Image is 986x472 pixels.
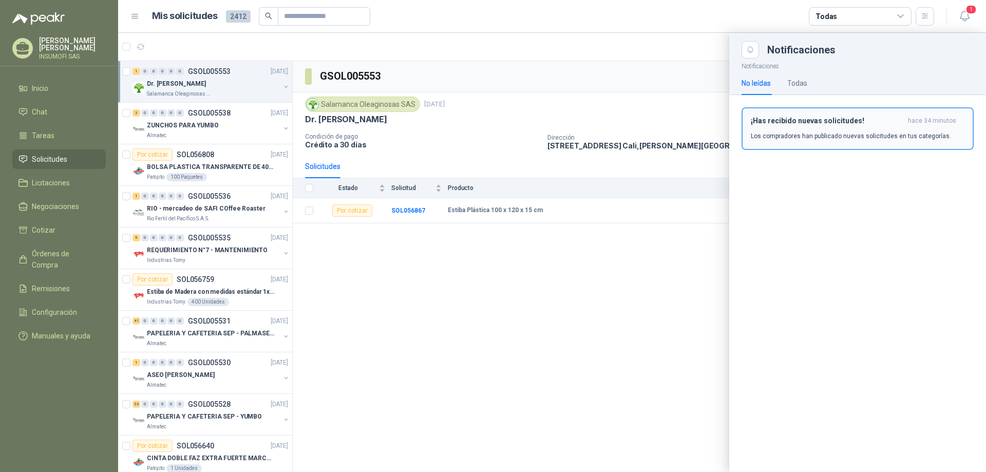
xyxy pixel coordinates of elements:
[32,248,96,271] span: Órdenes de Compra
[12,303,106,322] a: Configuración
[39,53,106,60] p: INSUMOFI SAS
[226,10,251,23] span: 2412
[742,107,974,150] button: ¡Has recibido nuevas solicitudes!hace 34 minutos Los compradores han publicado nuevas solicitudes...
[751,131,951,141] p: Los compradores han publicado nuevas solicitudes en tus categorías.
[32,283,70,294] span: Remisiones
[12,149,106,169] a: Solicitudes
[32,330,90,342] span: Manuales y ayuda
[12,220,106,240] a: Cotizar
[12,126,106,145] a: Tareas
[751,117,904,125] h3: ¡Has recibido nuevas solicitudes!
[908,117,956,125] span: hace 34 minutos
[729,59,986,71] p: Notificaciones
[816,11,837,22] div: Todas
[742,78,771,89] div: No leídas
[12,244,106,275] a: Órdenes de Compra
[965,5,977,14] span: 1
[12,12,65,25] img: Logo peakr
[32,130,54,141] span: Tareas
[32,83,48,94] span: Inicio
[12,326,106,346] a: Manuales y ayuda
[12,197,106,216] a: Negociaciones
[32,224,55,236] span: Cotizar
[39,37,106,51] p: [PERSON_NAME] [PERSON_NAME]
[32,177,70,188] span: Licitaciones
[767,45,974,55] div: Notificaciones
[742,41,759,59] button: Close
[787,78,807,89] div: Todas
[32,154,67,165] span: Solicitudes
[32,307,77,318] span: Configuración
[152,9,218,24] h1: Mis solicitudes
[955,7,974,26] button: 1
[32,106,47,118] span: Chat
[12,173,106,193] a: Licitaciones
[12,102,106,122] a: Chat
[265,12,272,20] span: search
[12,79,106,98] a: Inicio
[32,201,79,212] span: Negociaciones
[12,279,106,298] a: Remisiones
